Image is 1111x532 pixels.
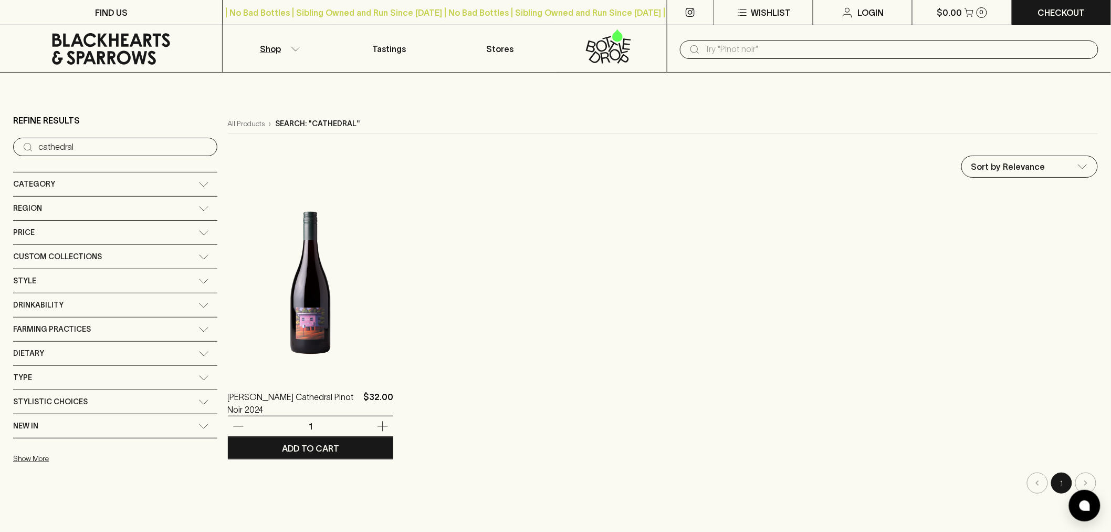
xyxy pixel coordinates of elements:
[487,43,514,55] p: Stores
[276,118,361,129] p: Search: "cathedral"
[13,414,217,438] div: New In
[13,197,217,220] div: Region
[751,6,791,19] p: Wishlist
[980,9,984,15] p: 0
[858,6,884,19] p: Login
[13,274,36,288] span: Style
[334,25,445,72] a: Tastings
[13,299,64,312] span: Drinkability
[13,318,217,341] div: Farming Practices
[269,118,271,129] p: ›
[13,114,80,127] p: Refine Results
[13,420,38,433] span: New In
[13,245,217,269] div: Custom Collections
[13,347,44,360] span: Dietary
[13,323,91,336] span: Farming Practices
[228,391,359,416] a: [PERSON_NAME] Cathedral Pinot Noir 2024
[13,221,217,244] div: Price
[282,442,339,455] p: ADD TO CART
[228,191,393,375] img: William Downie Cathedral Pinot Noir 2024
[372,43,406,55] p: Tastings
[298,421,323,432] p: 1
[962,156,1097,177] div: Sort by Relevance
[13,390,217,414] div: Stylistic Choices
[705,41,1090,58] input: Try "Pinot noir"
[13,172,217,196] div: Category
[13,371,32,384] span: Type
[13,269,217,293] div: Style
[1051,473,1072,494] button: page 1
[13,395,88,408] span: Stylistic Choices
[13,366,217,390] div: Type
[13,293,217,317] div: Drinkability
[13,226,35,239] span: Price
[1079,500,1090,511] img: bubble-icon
[228,473,1098,494] nav: pagination navigation
[228,118,265,129] a: All Products
[95,6,128,19] p: FIND US
[13,178,55,191] span: Category
[13,448,151,469] button: Show More
[38,139,209,156] input: Try “Pinot noir”
[228,437,393,459] button: ADD TO CART
[223,25,333,72] button: Shop
[260,43,281,55] p: Shop
[445,25,555,72] a: Stores
[363,391,393,416] p: $32.00
[971,160,1045,173] p: Sort by Relevance
[1038,6,1085,19] p: Checkout
[13,342,217,365] div: Dietary
[13,250,102,263] span: Custom Collections
[937,6,962,19] p: $0.00
[13,202,42,215] span: Region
